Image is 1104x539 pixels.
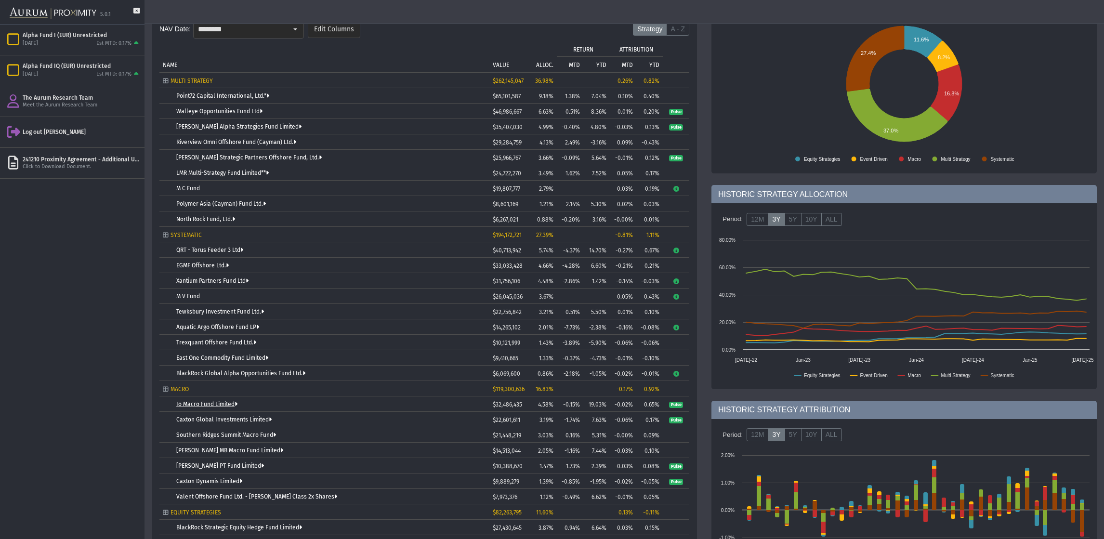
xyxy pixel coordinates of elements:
[583,273,610,289] td: 1.42%
[176,277,249,284] a: Xantium Partners Fund Ltd
[171,386,189,393] span: MACRO
[596,62,606,68] p: YTD
[1023,357,1038,363] text: Jan-25
[493,509,522,516] span: $82,263,795
[176,108,263,115] a: Walleye Opportunities Fund Ltd
[493,216,518,223] span: $6,267,021
[176,185,200,192] a: M C Fund
[914,37,929,42] text: 11.6%
[747,428,768,442] label: 12M
[493,170,521,177] span: $24,722,270
[539,478,553,485] span: 1.39%
[539,417,553,423] span: 3.19%
[613,509,633,516] div: 0.13%
[536,232,553,238] span: 27.39%
[636,134,663,150] td: -0.43%
[821,428,842,442] label: ALL
[557,427,583,443] td: 0.16%
[538,447,553,454] span: 2.05%
[539,170,553,177] span: 3.49%
[636,242,663,258] td: 0.67%
[489,41,526,72] td: Column VALUE
[583,150,610,165] td: 5.64%
[557,104,583,119] td: 0.51%
[176,154,322,161] a: [PERSON_NAME] Strategic Partners Offshore Fund, Ltd.
[176,432,276,438] a: Southern Ridges Summit Macro Fund
[636,273,663,289] td: -0.03%
[557,258,583,273] td: -4.28%
[636,88,663,104] td: 0.40%
[669,108,683,115] a: Pulse
[493,432,521,439] span: $21,448,219
[557,319,583,335] td: -7.73%
[557,396,583,412] td: -0.15%
[636,458,663,473] td: -0.08%
[941,373,970,378] text: Multi Strategy
[557,56,583,72] td: Column MTD
[636,289,663,304] td: 0.43%
[636,196,663,211] td: 0.03%
[557,88,583,104] td: 1.38%
[176,524,302,531] a: BlackRock Strategic Equity Hedge Fund Limited
[557,134,583,150] td: 2.49%
[493,78,524,84] span: $262,145,047
[536,386,553,393] span: 16.83%
[785,213,802,226] label: 5Y
[669,124,683,131] span: Pulse
[719,427,747,443] div: Period:
[10,2,96,24] img: Aurum-Proximity%20white.svg
[539,139,553,146] span: 4.13%
[163,62,177,68] p: NAME
[583,134,610,150] td: -3.16%
[583,258,610,273] td: 6.60%
[610,319,636,335] td: -0.16%
[539,355,553,362] span: 1.33%
[493,155,521,161] span: $25,966,767
[583,165,610,181] td: 7.52%
[669,154,683,161] a: Pulse
[537,216,553,223] span: 0.88%
[991,157,1014,162] text: Systematic
[583,335,610,350] td: -5.90%
[171,78,213,84] span: MULTI STRATEGY
[907,373,921,378] text: Macro
[636,443,663,458] td: 0.10%
[719,211,747,227] div: Period:
[539,309,553,316] span: 3.21%
[636,473,663,489] td: -0.05%
[610,366,636,381] td: -0.02%
[23,40,38,47] div: [DATE]
[636,319,663,335] td: -0.08%
[583,396,610,412] td: 19.03%
[636,427,663,443] td: 0.09%
[610,335,636,350] td: -0.06%
[636,181,663,196] td: 0.19%
[721,453,735,458] text: 2.00%
[493,263,523,269] span: $33,033,428
[669,401,683,408] a: Pulse
[557,366,583,381] td: -2.18%
[538,278,553,285] span: 4.48%
[493,201,518,208] span: $8,601,169
[610,165,636,181] td: 0.05%
[23,156,141,163] div: 241210 Proximity Agreement - Additional User Addendum Secofind [PERSON_NAME].pdf
[557,242,583,258] td: -4.37%
[768,428,785,442] label: 3Y
[610,304,636,319] td: 0.01%
[176,139,296,145] a: Riverview Omni Offshore Fund (Cayman) Ltd.
[159,41,489,72] td: Column NAME
[493,293,523,300] span: $26,045,036
[610,104,636,119] td: 0.01%
[636,56,663,72] td: Column YTD
[314,25,354,34] span: Edit Columns
[610,412,636,427] td: -0.06%
[821,213,842,226] label: ALL
[96,71,131,78] div: Est MTD: 0.17%
[669,109,683,116] span: Pulse
[176,478,242,485] a: Caxton Dynamis Limited
[493,309,522,316] span: $22,756,842
[100,11,111,18] div: 5.0.1
[176,293,200,300] a: M V Fund
[493,185,520,192] span: $19,807,777
[176,324,259,330] a: Aquatic Argo Offshore Fund LP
